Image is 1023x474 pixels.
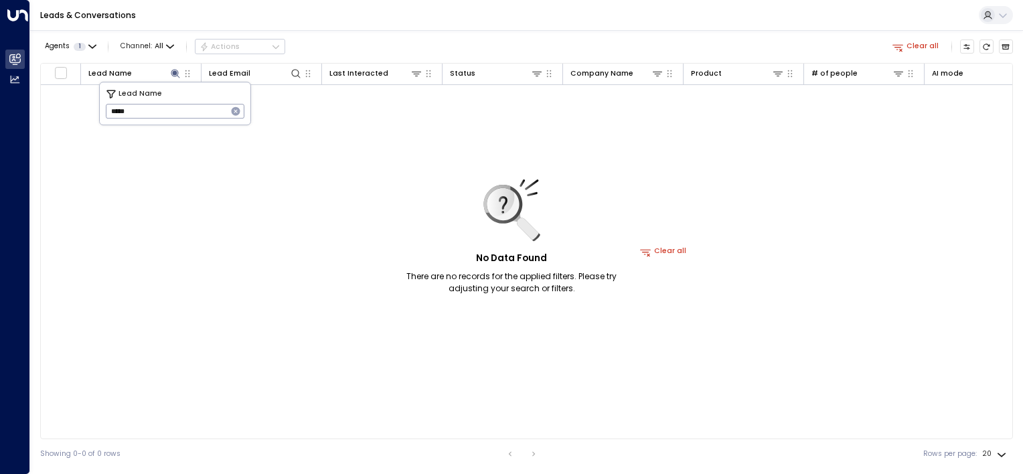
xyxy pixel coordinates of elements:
[329,67,423,80] div: Last Interacted
[476,252,547,265] h5: No Data Found
[88,67,182,80] div: Lead Name
[932,68,963,80] div: AI mode
[195,39,285,55] div: Button group with a nested menu
[195,39,285,55] button: Actions
[636,244,691,258] button: Clear all
[691,68,722,80] div: Product
[982,446,1009,462] div: 20
[570,68,633,80] div: Company Name
[45,43,70,50] span: Agents
[119,88,162,100] span: Lead Name
[960,39,975,54] button: Customize
[691,67,785,80] div: Product
[54,66,67,79] span: Toggle select all
[979,39,994,54] span: Refresh
[209,67,303,80] div: Lead Email
[40,9,136,21] a: Leads & Conversations
[811,67,905,80] div: # of people
[74,43,86,51] span: 1
[116,39,178,54] button: Channel:All
[999,39,1014,54] button: Archived Leads
[570,67,664,80] div: Company Name
[450,67,544,80] div: Status
[40,449,121,459] div: Showing 0-0 of 0 rows
[329,68,388,80] div: Last Interacted
[888,39,943,54] button: Clear all
[450,68,475,80] div: Status
[200,42,240,52] div: Actions
[209,68,250,80] div: Lead Email
[501,446,542,462] nav: pagination navigation
[811,68,858,80] div: # of people
[923,449,977,459] label: Rows per page:
[88,68,132,80] div: Lead Name
[40,39,100,54] button: Agents1
[116,39,178,54] span: Channel:
[155,42,163,50] span: All
[386,270,637,295] p: There are no records for the applied filters. Please try adjusting your search or filters.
